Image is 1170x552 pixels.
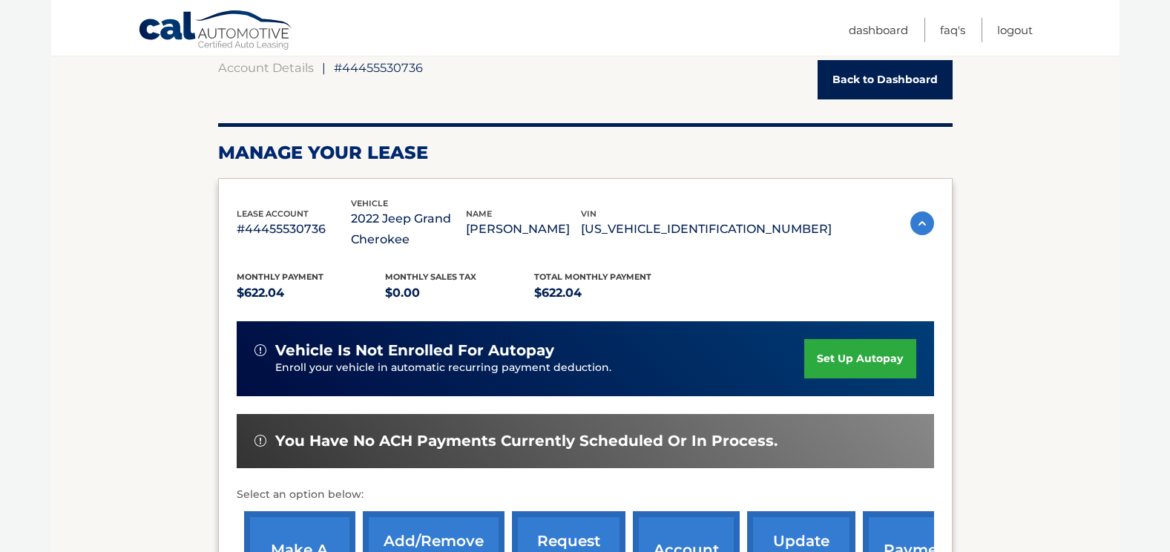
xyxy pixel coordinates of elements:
[466,219,581,240] p: [PERSON_NAME]
[534,272,651,282] span: Total Monthly Payment
[254,344,266,356] img: alert-white.svg
[254,435,266,447] img: alert-white.svg
[237,486,934,504] p: Select an option below:
[534,283,683,303] p: $622.04
[218,60,314,75] a: Account Details
[581,219,832,240] p: [US_VEHICLE_IDENTIFICATION_NUMBER]
[997,18,1033,42] a: Logout
[385,283,534,303] p: $0.00
[581,208,596,219] span: vin
[275,360,805,376] p: Enroll your vehicle in automatic recurring payment deduction.
[218,142,953,164] h2: Manage Your Lease
[237,272,323,282] span: Monthly Payment
[275,432,778,450] span: You have no ACH payments currently scheduled or in process.
[322,60,326,75] span: |
[940,18,965,42] a: FAQ's
[351,208,466,250] p: 2022 Jeep Grand Cherokee
[237,219,352,240] p: #44455530736
[334,60,423,75] span: #44455530736
[385,272,476,282] span: Monthly sales Tax
[138,10,294,53] a: Cal Automotive
[237,208,309,219] span: lease account
[351,198,388,208] span: vehicle
[849,18,908,42] a: Dashboard
[237,283,386,303] p: $622.04
[275,341,554,360] span: vehicle is not enrolled for autopay
[818,60,953,99] a: Back to Dashboard
[910,211,934,235] img: accordion-active.svg
[804,339,916,378] a: set up autopay
[466,208,492,219] span: name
